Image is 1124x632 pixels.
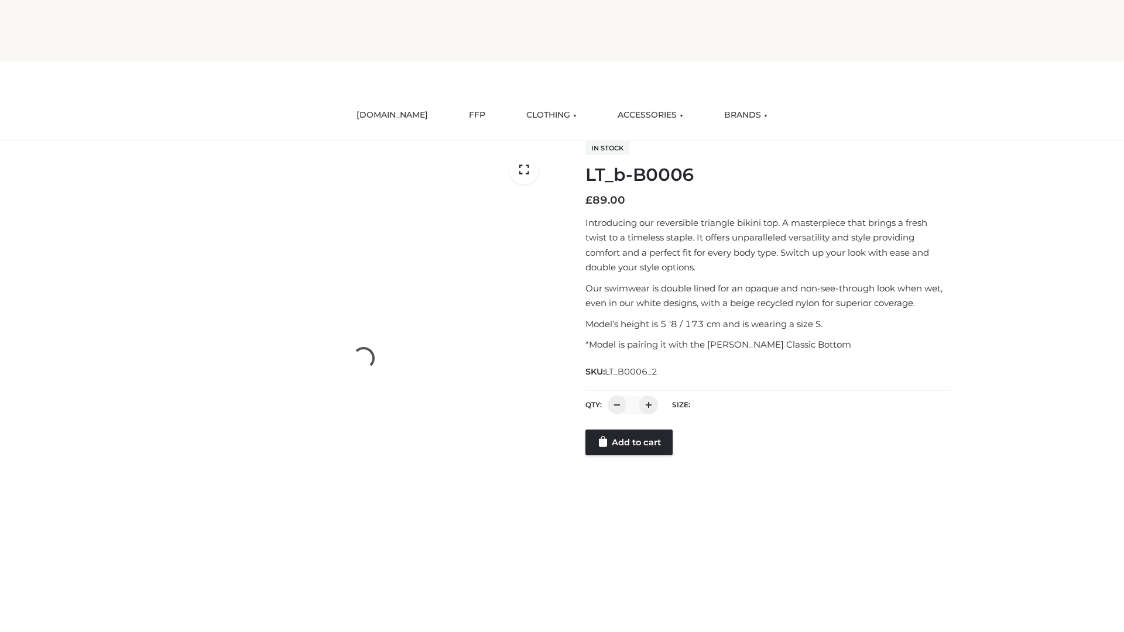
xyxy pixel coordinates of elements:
span: £ [585,194,592,207]
span: SKU: [585,365,659,379]
a: [DOMAIN_NAME] [348,102,437,128]
a: ACCESSORIES [609,102,692,128]
p: *Model is pairing it with the [PERSON_NAME] Classic Bottom [585,337,950,352]
a: CLOTHING [518,102,585,128]
span: In stock [585,141,629,155]
p: Introducing our reversible triangle bikini top. A masterpiece that brings a fresh twist to a time... [585,215,950,275]
a: BRANDS [715,102,776,128]
label: QTY: [585,400,602,409]
a: Add to cart [585,430,673,455]
bdi: 89.00 [585,194,625,207]
h1: LT_b-B0006 [585,164,950,186]
label: Size: [672,400,690,409]
p: Our swimwear is double lined for an opaque and non-see-through look when wet, even in our white d... [585,281,950,311]
p: Model’s height is 5 ‘8 / 173 cm and is wearing a size S. [585,317,950,332]
a: FFP [460,102,494,128]
span: LT_B0006_2 [605,366,657,377]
